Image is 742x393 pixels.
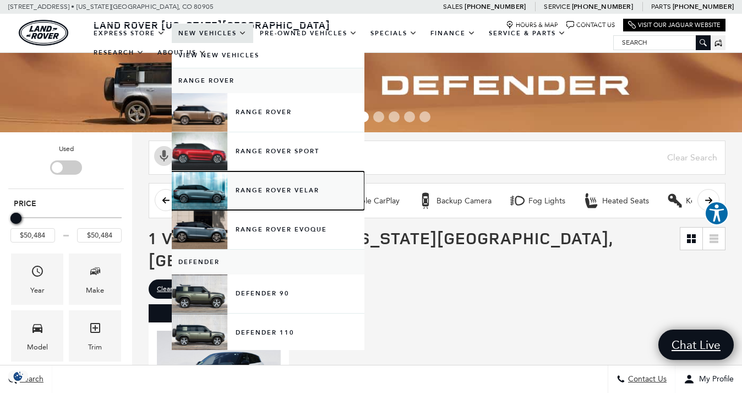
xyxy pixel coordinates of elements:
div: Apple CarPlay [350,196,400,206]
span: 1 Vehicle for Sale in [US_STATE][GEOGRAPHIC_DATA], [GEOGRAPHIC_DATA] [149,227,613,271]
a: Specials [364,24,424,43]
span: Make [89,262,102,284]
input: Minimum [10,228,55,243]
a: Land Rover [US_STATE][GEOGRAPHIC_DATA] [87,18,337,31]
nav: Main Navigation [87,24,613,62]
div: TrimTrim [69,310,121,362]
span: Model [31,319,44,341]
a: Defender 90 [172,274,364,313]
div: MakeMake [69,254,121,305]
div: Keyless Entry [667,192,683,209]
a: New Vehicles [172,24,253,43]
button: Fog LightsFog Lights [503,189,571,212]
a: Contact Us [566,21,615,29]
div: Make [86,284,104,297]
span: Parts [651,3,671,10]
label: Used [59,143,74,154]
div: YearYear [11,254,63,305]
div: Maximum Price [10,213,21,224]
span: Go to slide 8 [419,111,430,122]
section: Click to Open Cookie Consent Modal [6,370,31,382]
a: Defender 110 [172,314,364,352]
div: Heated Seats [583,192,599,209]
span: Service [544,3,570,10]
button: Open user profile menu [675,365,742,393]
div: Price [10,209,122,243]
div: Backup Camera [437,196,492,206]
a: Range Rover Evoque [172,211,364,249]
button: scroll left [155,189,177,211]
a: EXPRESS STORE [87,24,172,43]
button: Explore your accessibility options [705,201,729,225]
h5: Price [14,199,118,209]
a: Pre-Owned Vehicles [253,24,364,43]
span: Sales [443,3,463,10]
div: Trim [88,341,102,353]
span: Land Rover [US_STATE][GEOGRAPHIC_DATA] [94,18,330,31]
a: Defender [172,250,364,274]
div: ModelModel [11,310,63,362]
a: [PHONE_NUMBER] [572,2,633,11]
a: [PHONE_NUMBER] [465,2,526,11]
a: Chat Live [658,330,734,360]
span: Go to slide 7 [404,111,415,122]
a: Service & Parts [482,24,572,43]
div: Backup Camera [417,192,434,209]
a: About Us [151,43,213,62]
a: Range Rover Velar [172,171,364,210]
div: Fog Lights [528,196,565,206]
a: Visit Our Jaguar Website [628,21,721,29]
button: Keyless EntryKeyless Entry [661,189,738,212]
a: Hours & Map [506,21,558,29]
span: Year [31,262,44,284]
img: Opt-Out Icon [6,370,31,382]
button: Apple CarPlayApple CarPlay [325,189,406,212]
span: Go to slide 6 [389,111,400,122]
input: Maximum [77,228,122,243]
span: Chat Live [666,337,726,352]
div: Model [27,341,48,353]
a: Range Rover Sport [172,132,364,171]
a: Research [87,43,151,62]
a: Range Rover [172,93,364,132]
img: Land Rover [19,20,68,46]
input: Search Inventory [149,141,725,175]
div: Year [30,284,45,297]
span: Trim [89,319,102,341]
a: Grid View [680,228,702,250]
button: Backup CameraBackup Camera [411,189,498,212]
a: View New Vehicles [172,43,364,68]
button: scroll right [697,189,719,211]
a: Range Rover [172,68,364,93]
svg: Click to toggle on voice search [154,146,174,166]
div: Keyless Entry [686,196,732,206]
div: Fog Lights [509,192,526,209]
div: Special Offer [149,304,289,322]
span: Contact Us [625,375,667,384]
div: Filter by Vehicle Type [8,143,124,188]
button: Heated SeatsHeated Seats [577,189,655,212]
aside: Accessibility Help Desk [705,201,729,228]
input: Search [614,36,710,49]
a: [STREET_ADDRESS] • [US_STATE][GEOGRAPHIC_DATA], CO 80905 [8,3,214,10]
span: Clear All [157,282,182,296]
span: My Profile [695,375,734,384]
a: Finance [424,24,482,43]
div: Heated Seats [602,196,649,206]
a: land-rover [19,20,68,46]
a: [PHONE_NUMBER] [673,2,734,11]
span: Go to slide 5 [373,111,384,122]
